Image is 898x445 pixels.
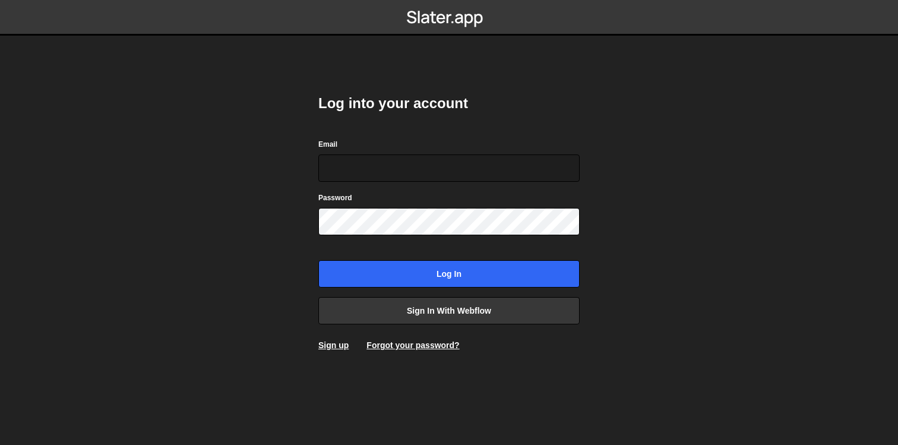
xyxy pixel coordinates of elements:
a: Forgot your password? [366,340,459,350]
label: Email [318,138,337,150]
a: Sign in with Webflow [318,297,580,324]
input: Log in [318,260,580,288]
h2: Log into your account [318,94,580,113]
label: Password [318,192,352,204]
a: Sign up [318,340,349,350]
